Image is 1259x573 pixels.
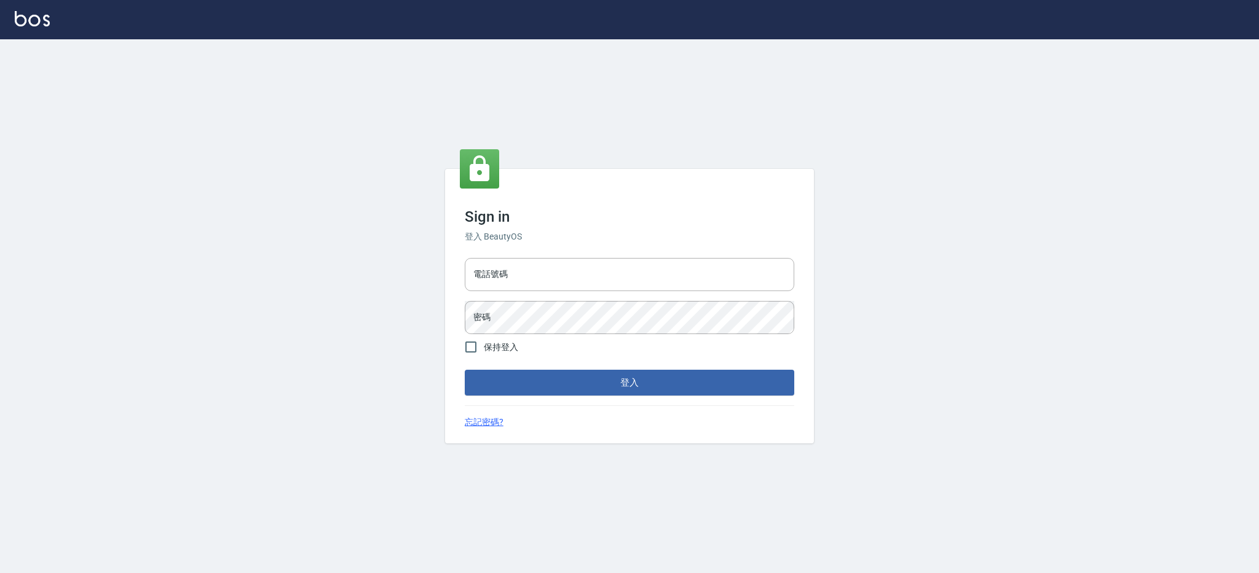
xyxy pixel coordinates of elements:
[465,208,794,225] h3: Sign in
[465,416,503,429] a: 忘記密碼?
[484,341,518,354] span: 保持登入
[465,230,794,243] h6: 登入 BeautyOS
[15,11,50,26] img: Logo
[465,370,794,396] button: 登入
